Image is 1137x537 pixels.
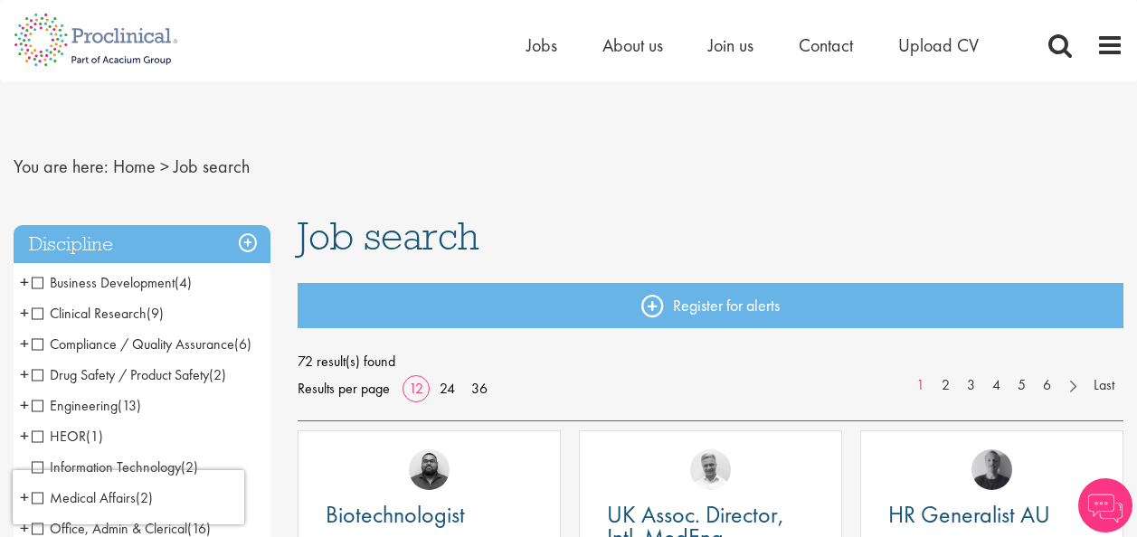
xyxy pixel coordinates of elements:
a: 12 [403,379,430,398]
img: Chatbot [1078,478,1132,532]
a: Join us [708,33,753,57]
span: (2) [209,365,226,384]
img: Ashley Bennett [409,449,450,490]
span: (4) [175,273,192,292]
a: Jobs [526,33,557,57]
span: Information Technology [32,457,198,476]
span: Drug Safety / Product Safety [32,365,226,384]
span: + [20,268,29,296]
span: Clinical Research [32,304,164,323]
a: 24 [433,379,461,398]
a: Biotechnologist [326,504,533,526]
span: Results per page [298,375,390,402]
span: (9) [147,304,164,323]
span: (2) [181,457,198,476]
a: breadcrumb link [113,155,156,178]
a: 5 [1009,375,1035,396]
span: + [20,299,29,326]
span: HEOR [32,427,86,446]
a: Contact [799,33,853,57]
span: + [20,391,29,419]
span: Job search [298,212,479,260]
span: You are here: [14,155,109,178]
span: Business Development [32,273,175,292]
span: (6) [234,334,251,353]
span: > [160,155,169,178]
span: + [20,422,29,449]
span: + [20,330,29,357]
img: Joshua Bye [690,449,731,490]
img: Felix Zimmer [971,449,1012,490]
a: Last [1085,375,1123,396]
span: HEOR [32,427,103,446]
span: Business Development [32,273,192,292]
span: (13) [118,396,141,415]
span: HR Generalist AU [888,499,1050,530]
a: 36 [465,379,494,398]
a: Upload CV [898,33,979,57]
span: Compliance / Quality Assurance [32,334,251,353]
span: + [20,361,29,388]
span: Information Technology [32,457,181,476]
a: 3 [958,375,984,396]
span: Drug Safety / Product Safety [32,365,209,384]
a: About us [602,33,663,57]
a: 1 [907,375,933,396]
span: Compliance / Quality Assurance [32,334,234,353]
iframe: reCAPTCHA [13,470,244,524]
a: 2 [933,375,959,396]
span: (1) [86,427,103,446]
a: 4 [983,375,1009,396]
span: Engineering [32,396,118,415]
a: 6 [1034,375,1060,396]
a: HR Generalist AU [888,504,1095,526]
span: Biotechnologist [326,499,465,530]
span: Engineering [32,396,141,415]
h3: Discipline [14,225,270,264]
span: Clinical Research [32,304,147,323]
span: Job search [174,155,250,178]
span: 72 result(s) found [298,348,1123,375]
a: Register for alerts [298,283,1123,328]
